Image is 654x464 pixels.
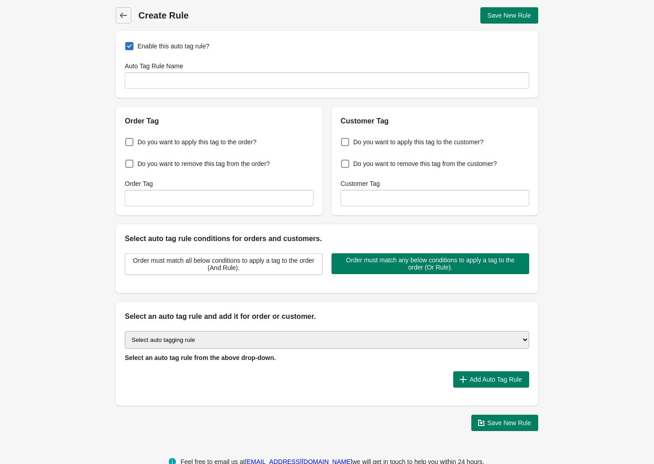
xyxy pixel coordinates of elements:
[125,311,529,322] h2: Select an auto tag rule and add it for order or customer.
[133,257,315,271] span: Order must match all below conditions to apply a tag to the order (And Rule).
[353,159,497,168] span: Do you want to remove this tag from the customer?
[471,415,539,431] button: Save New Rule
[125,179,153,188] label: Order Tag
[488,12,531,19] span: Save New Rule
[339,256,522,271] span: Order must match any below conditions to apply a tag to the order (Or Rule).
[138,9,327,22] h1: Create Rule
[480,7,539,24] button: Save New Rule
[469,376,522,383] span: Add Auto Tag Rule
[353,137,483,147] span: Do you want to apply this tag to the customer?
[137,159,270,168] span: Do you want to remove this tag from the order?
[125,116,313,127] h2: Order Tag
[488,419,531,426] span: Save New Rule
[137,42,209,51] span: Enable this auto tag rule?
[332,253,529,274] button: Order must match any below conditions to apply a tag to the order (Or Rule).
[125,354,276,361] span: Select an auto tag rule from the above drop-down.
[453,371,529,388] button: Add Auto Tag Rule
[125,253,322,275] button: Order must match all below conditions to apply a tag to the order (And Rule).
[341,179,380,188] label: Customer Tag
[125,62,183,71] label: Auto Tag Rule Name
[341,116,529,127] h2: Customer Tag
[125,233,529,244] h2: Select auto tag rule conditions for orders and customers.
[137,137,256,147] span: Do you want to apply this tag to the order?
